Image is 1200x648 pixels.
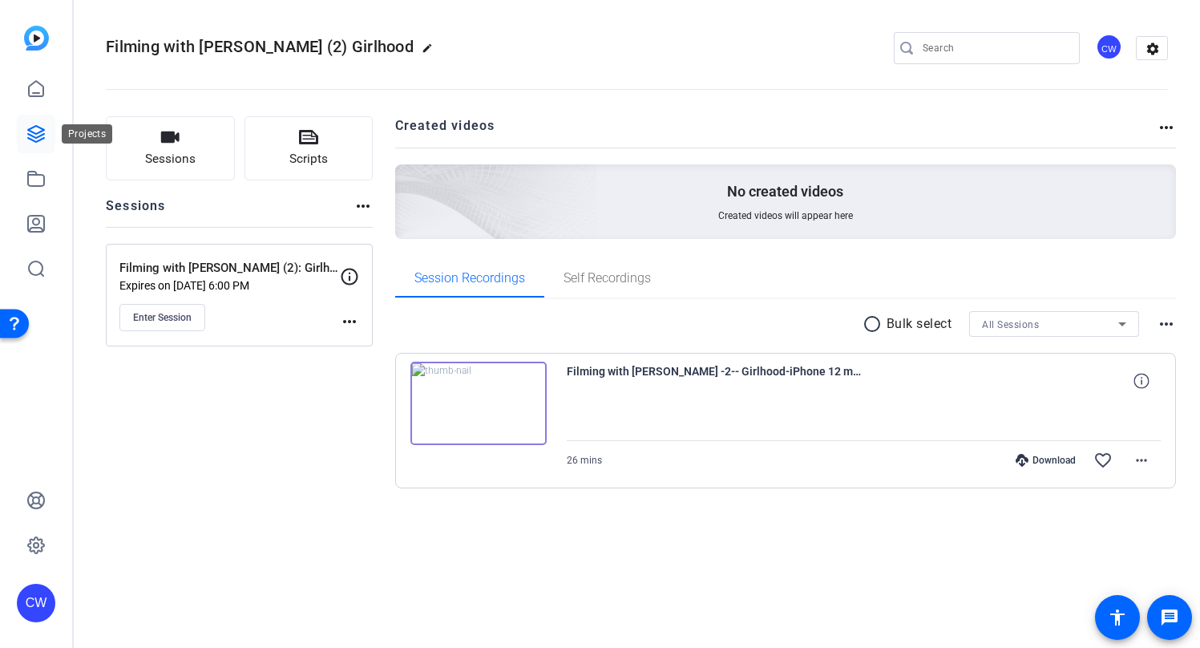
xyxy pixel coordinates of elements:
ngx-avatar: Claire Williams [1096,34,1124,62]
mat-icon: more_horiz [1157,118,1176,137]
div: Projects [62,124,112,144]
span: Filming with [PERSON_NAME] -2-- Girlhood-iPhone 12 mini-Video 1-2025-09-12-12-11-20-740-0 [567,362,863,400]
input: Search [923,38,1067,58]
span: Filming with [PERSON_NAME] (2) Girlhood [106,37,414,56]
span: Created videos will appear here [718,209,853,222]
mat-icon: settings [1137,37,1169,61]
mat-icon: more_horiz [1157,314,1176,334]
mat-icon: favorite_border [1093,451,1113,470]
div: CW [17,584,55,622]
p: Expires on [DATE] 6:00 PM [119,279,340,292]
mat-icon: accessibility [1108,608,1127,627]
span: All Sessions [982,319,1039,330]
p: Filming with [PERSON_NAME] (2): Girlhood [119,259,340,277]
mat-icon: message [1160,608,1179,627]
span: Sessions [145,150,196,168]
button: Scripts [244,116,374,180]
span: Scripts [289,150,328,168]
button: Sessions [106,116,235,180]
p: Bulk select [887,314,952,334]
img: blue-gradient.svg [24,26,49,51]
h2: Created videos [395,116,1158,148]
img: Creted videos background [216,6,598,354]
p: No created videos [727,182,843,201]
mat-icon: more_horiz [1132,451,1151,470]
div: Download [1008,454,1084,467]
span: Session Recordings [414,272,525,285]
img: thumb-nail [410,362,547,445]
mat-icon: more_horiz [354,196,373,216]
mat-icon: more_horiz [340,312,359,331]
button: Enter Session [119,304,205,331]
div: CW [1096,34,1122,60]
span: 26 mins [567,455,602,466]
mat-icon: radio_button_unchecked [863,314,887,334]
span: Enter Session [133,311,192,324]
mat-icon: edit [422,43,441,62]
span: Self Recordings [564,272,651,285]
h2: Sessions [106,196,166,227]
